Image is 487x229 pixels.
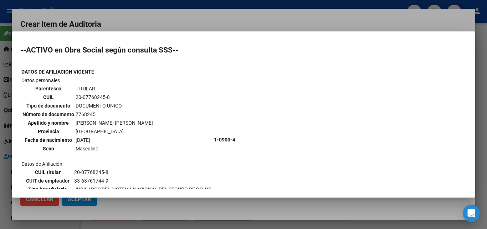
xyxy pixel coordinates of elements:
th: CUIL titular [22,168,73,176]
td: Datos personales Datos de Afiliación [21,76,213,203]
th: Provincia [22,128,75,135]
th: Número de documento [22,110,75,118]
td: 33-63761744-9 [74,177,212,185]
b: DATOS DE AFILIACION VIGENTE [21,69,94,75]
td: DOCUMENTO UNICO [75,102,153,110]
td: 7768245 [75,110,153,118]
th: Apellido y nombre [22,119,75,127]
td: [GEOGRAPHIC_DATA] [75,128,153,135]
th: CUIT de empleador [22,177,73,185]
td: JUBILADOS DEL SISTEMA NACIONAL DEL SEGURO DE SALUD [74,185,212,193]
td: Masculino [75,145,153,153]
th: Tipo de documento [22,102,75,110]
td: [DATE] [75,136,153,144]
td: [PERSON_NAME] [PERSON_NAME] [75,119,153,127]
td: 20-07768245-8 [74,168,212,176]
td: TITULAR [75,85,153,93]
th: CUIL [22,93,75,101]
th: Tipo beneficiario [22,185,73,193]
h2: --ACTIVO en Obra Social según consulta SSS-- [20,46,467,54]
td: 20-07768245-8 [75,93,153,101]
b: 1-0900-4 [214,137,235,143]
th: Fecha de nacimiento [22,136,75,144]
div: Open Intercom Messenger [463,205,480,222]
th: Parentesco [22,85,75,93]
th: Sexo [22,145,75,153]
